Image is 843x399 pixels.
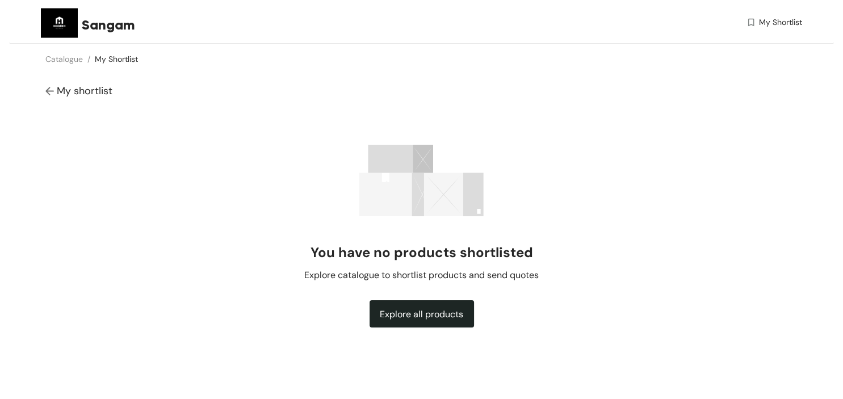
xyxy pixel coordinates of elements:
a: My Shortlist [95,54,138,64]
a: Catalogue [45,54,83,64]
button: Explore all products [370,300,474,327]
img: wishlist [746,16,756,28]
h2: You have no products shortlisted [311,243,533,262]
span: My Shortlist [759,16,802,28]
img: success [359,145,484,216]
img: Buyer Portal [41,5,78,41]
span: My shortlist [57,84,112,98]
img: Go back [45,86,57,98]
span: Sangam [82,15,135,35]
span: Explore catalogue to shortlist products and send quotes [304,268,539,282]
span: Explore all products [380,307,463,321]
span: / [87,54,90,64]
